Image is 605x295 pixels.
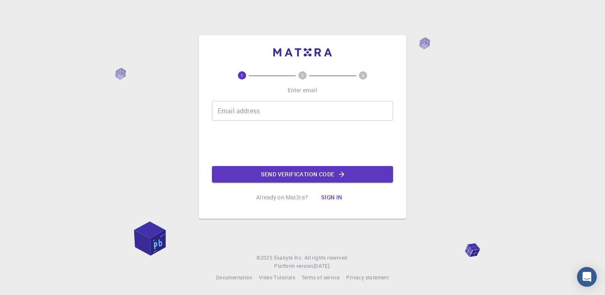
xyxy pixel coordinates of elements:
[288,86,318,94] p: Enter email
[302,274,340,281] span: Terms of service
[216,274,252,281] span: Documentation
[241,73,243,78] text: 1
[314,189,349,206] button: Sign in
[577,267,597,287] div: Open Intercom Messenger
[256,193,308,201] p: Already on Mat3ra?
[259,274,295,281] span: Video Tutorials
[302,274,340,282] a: Terms of service
[274,254,303,261] span: Exabyte Inc.
[314,262,331,269] span: [DATE] .
[314,262,331,270] a: [DATE].
[301,73,304,78] text: 2
[346,274,389,282] a: Privacy statement
[274,254,303,262] a: Exabyte Inc.
[259,274,295,282] a: Video Tutorials
[216,274,252,282] a: Documentation
[346,274,389,281] span: Privacy statement
[212,166,393,183] button: Send verification code
[274,262,313,270] span: Platform version
[256,254,274,262] span: © 2025
[240,127,365,159] iframe: reCAPTCHA
[362,73,364,78] text: 3
[305,254,349,262] span: All rights reserved.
